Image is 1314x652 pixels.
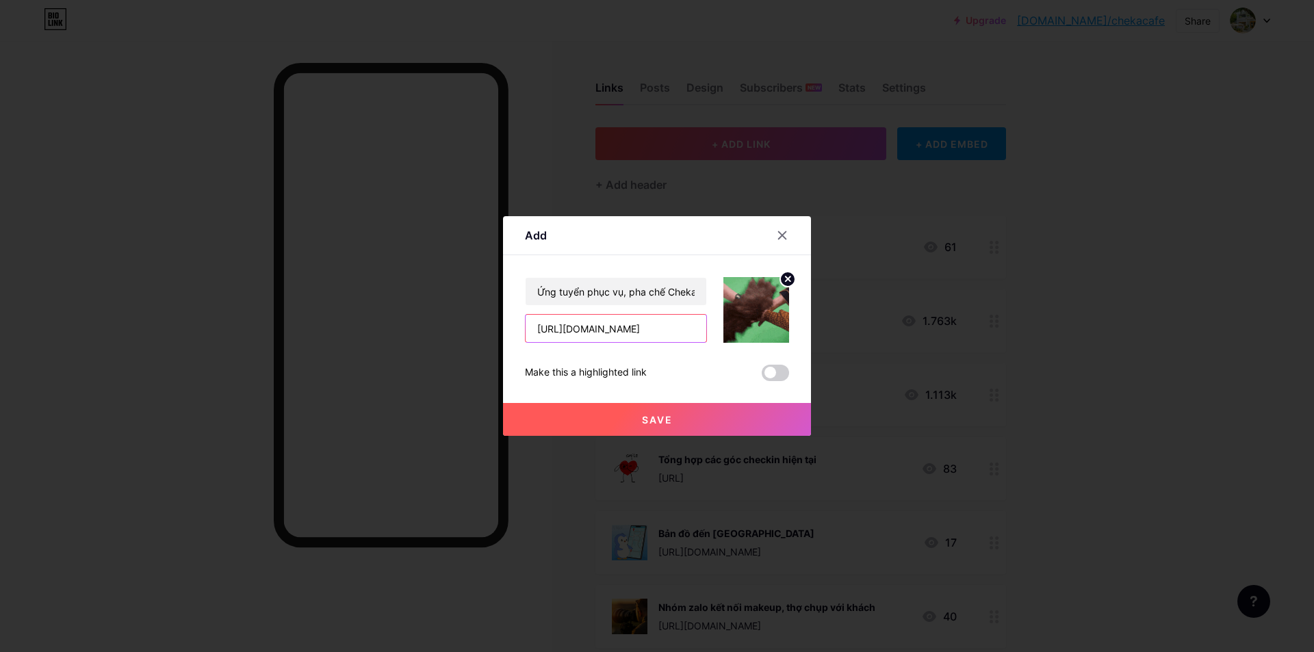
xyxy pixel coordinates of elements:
[526,278,706,305] input: Title
[525,365,647,381] div: Make this a highlighted link
[526,315,706,342] input: URL
[642,414,673,426] span: Save
[723,277,789,343] img: link_thumbnail
[503,403,811,436] button: Save
[525,227,547,244] div: Add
